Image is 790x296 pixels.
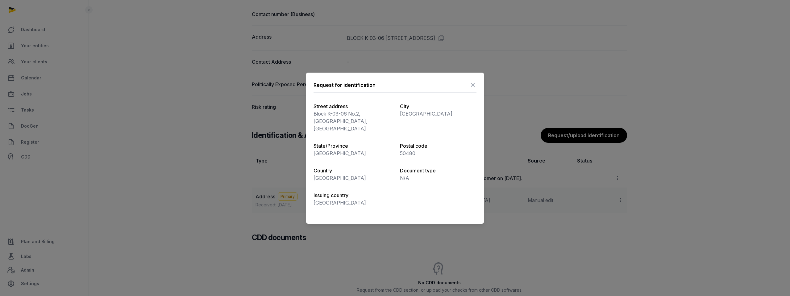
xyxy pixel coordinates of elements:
[400,167,476,174] p: Document type
[314,167,390,174] p: Country
[400,110,476,117] p: [GEOGRAPHIC_DATA]
[400,142,476,150] p: Postal code
[314,142,390,150] p: State/Province
[314,174,390,182] p: [GEOGRAPHIC_DATA]
[314,150,390,157] p: [GEOGRAPHIC_DATA]
[400,174,476,182] p: N/A
[314,103,390,110] p: Street address
[314,110,390,132] p: Block K-03-06 No.2, [GEOGRAPHIC_DATA], [GEOGRAPHIC_DATA]
[400,150,476,157] p: 50480
[400,103,476,110] p: City
[314,81,376,89] div: Request for identification
[314,199,390,206] p: [GEOGRAPHIC_DATA]
[314,192,390,199] p: Issuing country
